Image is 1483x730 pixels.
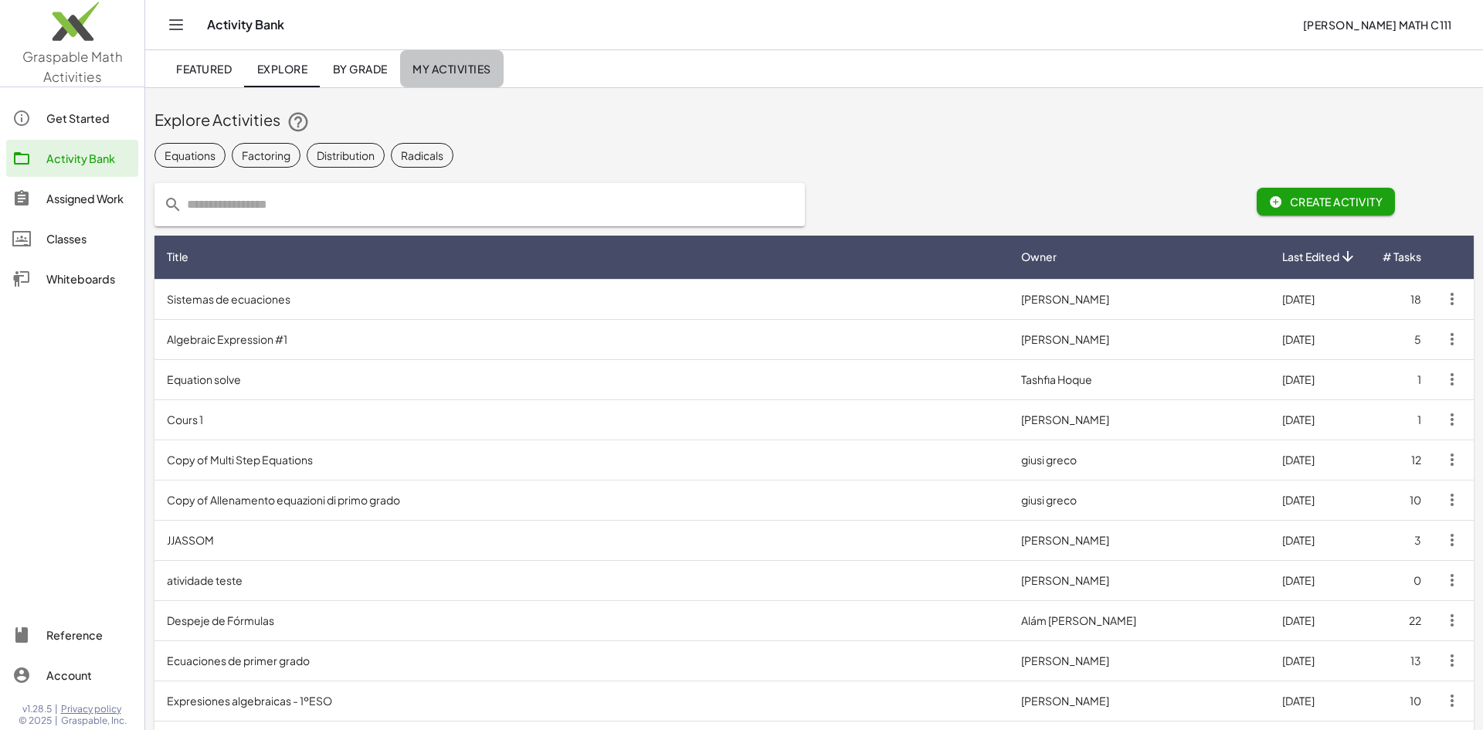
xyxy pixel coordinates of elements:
[6,100,138,137] a: Get Started
[6,140,138,177] a: Activity Bank
[22,48,123,85] span: Graspable Math Activities
[1369,681,1434,721] td: 10
[242,148,290,164] div: Factoring
[22,703,52,715] span: v1.28.5
[1270,440,1369,480] td: [DATE]
[164,195,182,214] i: prepended action
[1270,480,1369,520] td: [DATE]
[55,715,58,727] span: |
[1009,600,1270,640] td: Alám [PERSON_NAME]
[55,703,58,715] span: |
[1009,640,1270,681] td: [PERSON_NAME]
[1369,600,1434,640] td: 22
[154,560,1009,600] td: atividade teste
[1009,480,1270,520] td: giusi greco
[46,626,132,644] div: Reference
[6,657,138,694] a: Account
[1290,11,1464,39] button: [PERSON_NAME] Math C111
[1302,18,1452,32] span: [PERSON_NAME] Math C111
[154,520,1009,560] td: JJASSOM
[154,440,1009,480] td: Copy of Multi Step Equations
[46,229,132,248] div: Classes
[317,148,375,164] div: Distribution
[154,359,1009,399] td: Equation solve
[154,109,1474,134] div: Explore Activities
[256,62,307,76] span: Explore
[1021,249,1057,265] span: Owner
[46,270,132,288] div: Whiteboards
[1369,399,1434,440] td: 1
[176,62,232,76] span: Featured
[6,616,138,654] a: Reference
[1270,319,1369,359] td: [DATE]
[19,715,52,727] span: © 2025
[1369,480,1434,520] td: 10
[1369,279,1434,319] td: 18
[1270,560,1369,600] td: [DATE]
[154,399,1009,440] td: Cours 1
[1369,640,1434,681] td: 13
[154,600,1009,640] td: Despeje de Fórmulas
[1009,440,1270,480] td: giusi greco
[1270,279,1369,319] td: [DATE]
[154,319,1009,359] td: Algebraic Expression #1
[46,109,132,127] div: Get Started
[412,62,491,76] span: My Activities
[1270,681,1369,721] td: [DATE]
[1009,520,1270,560] td: [PERSON_NAME]
[1270,600,1369,640] td: [DATE]
[61,715,127,727] span: Graspable, Inc.
[154,279,1009,319] td: Sistemas de ecuaciones
[1009,279,1270,319] td: [PERSON_NAME]
[1009,681,1270,721] td: [PERSON_NAME]
[46,189,132,208] div: Assigned Work
[1270,520,1369,560] td: [DATE]
[401,148,443,164] div: Radicals
[1009,399,1270,440] td: [PERSON_NAME]
[1369,319,1434,359] td: 5
[1257,188,1395,216] button: Create Activity
[61,703,127,715] a: Privacy policy
[1270,640,1369,681] td: [DATE]
[1270,359,1369,399] td: [DATE]
[1009,319,1270,359] td: [PERSON_NAME]
[154,681,1009,721] td: Expresiones algebraicas - 1ºESO
[1369,560,1434,600] td: 0
[1270,399,1369,440] td: [DATE]
[46,666,132,684] div: Account
[1369,440,1434,480] td: 12
[1369,359,1434,399] td: 1
[167,249,188,265] span: Title
[164,12,188,37] button: Toggle navigation
[6,260,138,297] a: Whiteboards
[1282,249,1339,265] span: Last Edited
[6,220,138,257] a: Classes
[1383,249,1421,265] span: # Tasks
[1009,359,1270,399] td: Tashfia Hoque
[332,62,387,76] span: By Grade
[154,480,1009,520] td: Copy of Allenamento equazioni di primo grado
[1009,560,1270,600] td: [PERSON_NAME]
[6,180,138,217] a: Assigned Work
[1269,195,1383,209] span: Create Activity
[46,149,132,168] div: Activity Bank
[154,640,1009,681] td: Ecuaciones de primer grado
[1369,520,1434,560] td: 3
[165,148,215,164] div: Equations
